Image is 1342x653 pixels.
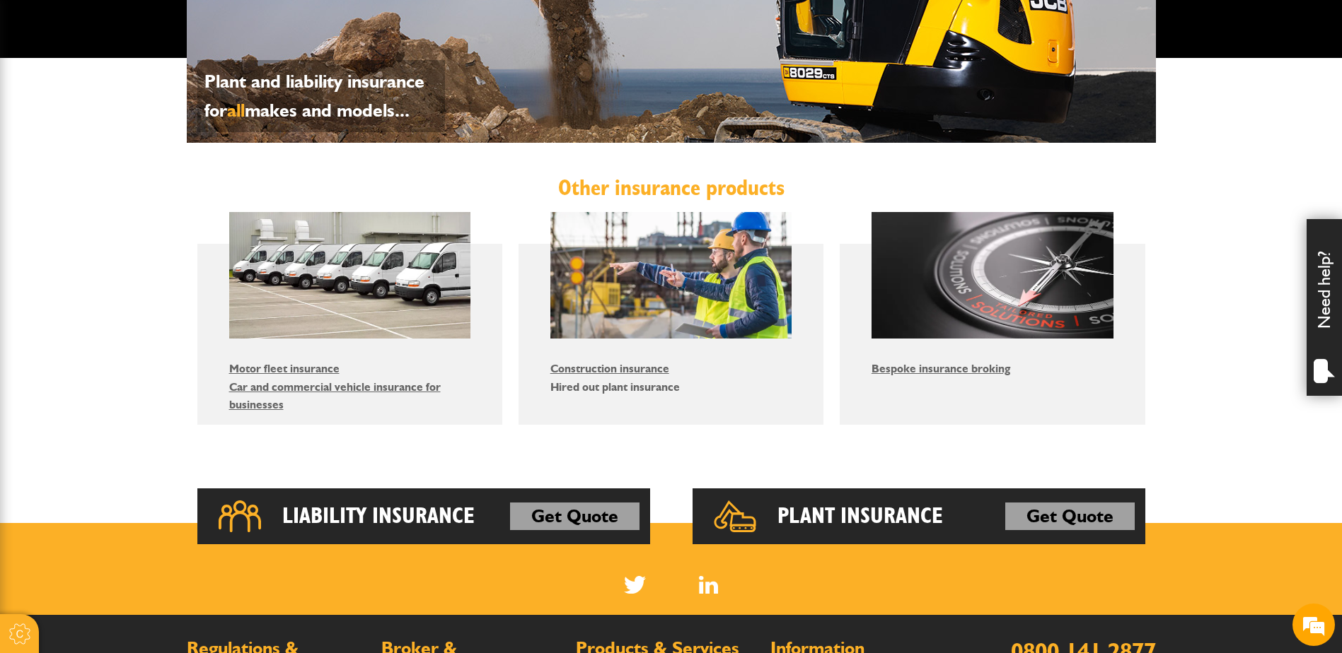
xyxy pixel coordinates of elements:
[18,131,258,162] input: Enter your last name
[550,212,792,339] img: Construction insurance
[229,362,340,375] a: Motor fleet insurance
[872,362,1010,375] a: Bespoke insurance broking
[24,78,59,98] img: d_20077148190_company_1631870298795_20077148190
[1005,502,1135,531] a: Get Quote
[1307,219,1342,396] div: Need help?
[777,502,943,531] h2: Plant Insurance
[229,380,441,412] a: Car and commercial vehicle insurance for businesses
[18,172,258,204] input: Enter your email address
[699,576,718,594] img: Linked In
[227,99,245,122] span: all
[204,67,438,125] p: Plant and liability insurance for makes and models...
[550,380,680,394] a: Hired out plant insurance
[18,256,258,423] textarea: Type your message and hit 'Enter'
[872,212,1113,339] img: Bespoke insurance broking
[192,435,257,454] em: Start Chat
[229,212,471,339] img: Motor fleet insurance
[510,502,640,531] a: Get Quote
[18,214,258,245] input: Enter your phone number
[74,79,238,98] div: Chat with us now
[197,175,1145,201] h2: Other insurance products
[699,576,718,594] a: LinkedIn
[550,362,669,375] a: Construction insurance
[624,576,646,594] img: Twitter
[282,502,475,531] h2: Liability Insurance
[232,7,266,41] div: Minimize live chat window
